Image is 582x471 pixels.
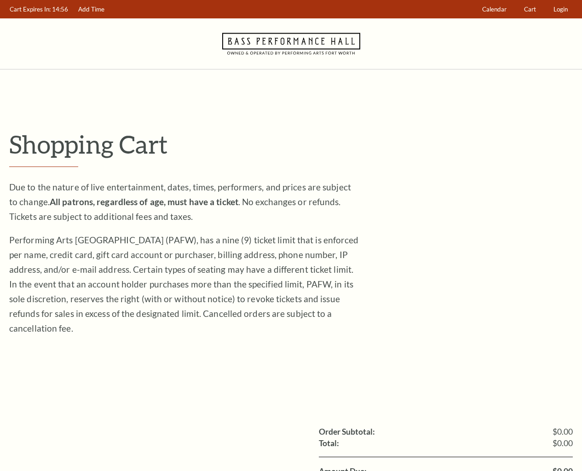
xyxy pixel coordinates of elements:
label: Total: [319,439,339,448]
p: Performing Arts [GEOGRAPHIC_DATA] (PAFW), has a nine (9) ticket limit that is enforced per name, ... [9,233,359,336]
label: Order Subtotal: [319,428,375,436]
span: 14:56 [52,6,68,13]
span: Cart [524,6,536,13]
span: $0.00 [553,439,573,448]
span: Due to the nature of live entertainment, dates, times, performers, and prices are subject to chan... [9,182,351,222]
a: Cart [520,0,541,18]
a: Login [549,0,572,18]
a: Add Time [74,0,109,18]
span: $0.00 [553,428,573,436]
strong: All patrons, regardless of age, must have a ticket [50,196,238,207]
p: Shopping Cart [9,129,573,159]
a: Calendar [478,0,511,18]
span: Login [553,6,568,13]
span: Cart Expires In: [10,6,51,13]
span: Calendar [482,6,507,13]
